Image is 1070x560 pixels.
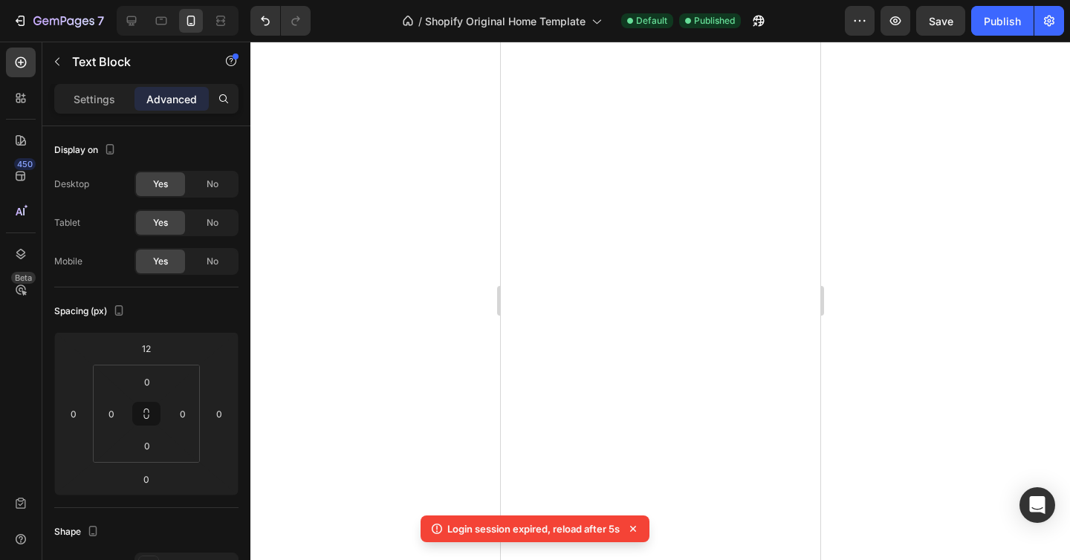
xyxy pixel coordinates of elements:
iframe: Design area [501,42,820,560]
span: / [418,13,422,29]
span: No [207,178,218,191]
div: Spacing (px) [54,302,128,322]
button: Publish [971,6,1034,36]
div: Tablet [54,216,80,229]
p: Advanced [146,91,197,107]
span: Shopify Original Home Template [425,13,586,29]
input: 0px [132,434,162,457]
input: 0 [132,468,161,490]
p: Login session expired, reload after 5s [447,521,620,536]
div: Publish [984,13,1021,29]
input: 0 [62,403,85,425]
button: 7 [6,6,111,36]
span: Yes [153,216,168,229]
p: Settings [74,91,115,107]
div: Undo/Redo [250,6,311,36]
span: Yes [153,255,168,268]
span: No [207,216,218,229]
input: 0px [132,371,162,393]
input: m [132,337,161,359]
span: Default [636,14,667,27]
div: 450 [14,158,36,170]
div: Display on [54,140,119,160]
div: Shape [54,522,102,542]
input: 0 [208,403,230,425]
div: Mobile [54,255,82,268]
span: Yes [153,178,168,191]
p: 7 [97,12,104,30]
p: Text Block [72,53,198,71]
span: Published [694,14,735,27]
div: Desktop [54,178,89,191]
input: 0px [100,403,123,425]
span: Save [929,15,953,27]
button: Save [916,6,965,36]
input: 0px [172,403,194,425]
div: Open Intercom Messenger [1019,487,1055,523]
span: No [207,255,218,268]
div: Beta [11,272,36,284]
